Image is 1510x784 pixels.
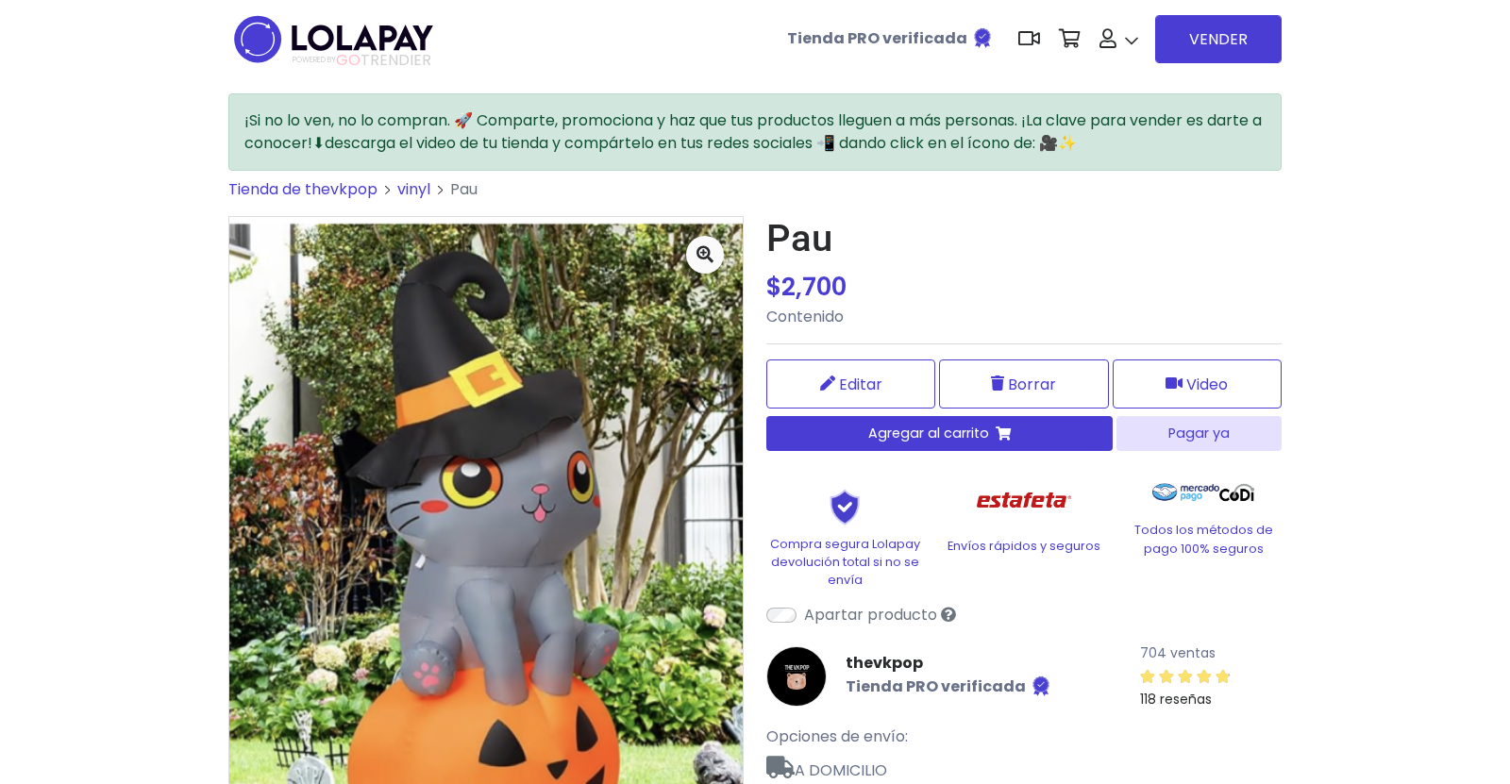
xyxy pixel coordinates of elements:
[293,55,336,65] span: POWERED BY
[868,424,989,443] span: Agregar al carrito
[1186,373,1228,396] span: Video
[797,489,892,525] img: Shield
[228,178,1282,216] nav: breadcrumb
[336,49,361,71] span: GO
[939,359,1108,409] button: Borrar
[450,178,478,200] span: Pau
[1008,373,1056,396] span: Borrar
[1219,474,1254,511] img: Codi Logo
[781,270,847,304] span: 2,700
[1140,643,1216,662] small: 704 ventas
[293,52,431,69] span: TRENDIER
[804,604,937,626] label: Apartar producto
[1140,665,1231,688] div: 4.9 / 5
[766,535,923,590] p: Compra segura Lolapay devolución total si no se envía
[839,373,882,396] span: Editar
[1030,675,1052,697] img: Tienda verificada
[766,216,1282,261] h1: Pau
[946,537,1102,555] p: Envíos rápidos y seguros
[244,109,1262,154] span: ¡Si no lo ven, no lo compran. 🚀 Comparte, promociona y haz que tus productos lleguen a más person...
[1140,690,1212,709] small: 118 reseñas
[766,359,935,409] a: Editar
[228,9,439,69] img: logo
[962,474,1087,527] img: Estafeta Logo
[766,726,908,747] span: Opciones de envío:
[941,607,956,622] i: Sólo tú verás el producto listado en tu tienda pero podrás venderlo si compartes su enlace directo
[397,178,430,200] a: vinyl
[1113,359,1282,409] button: Video
[1152,474,1219,511] img: Mercado Pago Logo
[766,416,1113,451] button: Agregar al carrito
[766,646,827,707] img: thevkpop
[1140,664,1282,710] a: 118 reseñas
[971,26,994,49] img: Tienda verificada
[228,178,377,200] a: Tienda de thevkpop
[766,748,1282,782] span: A DOMICILIO
[1125,521,1282,557] p: Todos los métodos de pago 100% seguros
[846,676,1026,697] b: Tienda PRO verificada
[787,27,967,49] b: Tienda PRO verificada
[1116,416,1282,451] button: Pagar ya
[1155,15,1282,63] a: VENDER
[766,306,1282,328] p: Contenido
[846,652,1052,675] a: thevkpop
[766,269,1282,306] div: $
